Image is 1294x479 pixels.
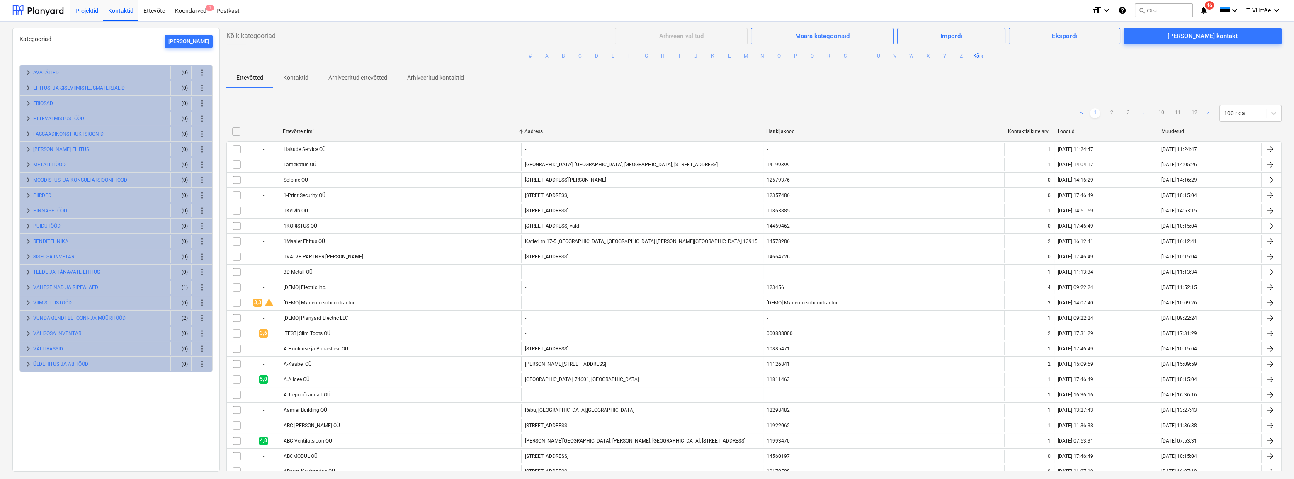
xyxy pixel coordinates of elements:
[33,236,68,246] button: RENDITEHNIKA
[197,267,207,277] span: more_vert
[174,250,188,263] div: (0)
[1048,331,1051,336] div: 2
[23,206,33,216] span: keyboard_arrow_right
[247,281,280,294] div: -
[197,328,207,338] span: more_vert
[1058,331,1093,336] div: [DATE] 17:31:29
[33,129,104,139] button: FASSAADIKONSTRUKTSIOONID
[33,206,67,216] button: PINNASETÖÖD
[1048,254,1051,260] div: 0
[23,190,33,200] span: keyboard_arrow_right
[525,315,526,321] div: -
[1205,1,1214,10] span: 46
[1009,28,1120,44] button: Ekspordi
[247,250,280,263] div: -
[33,221,61,231] button: PUIDUTÖÖD
[197,206,207,216] span: more_vert
[165,35,213,48] button: [PERSON_NAME]
[1092,5,1102,15] i: format_size
[174,112,188,125] div: (0)
[1173,108,1183,118] a: Page 11
[1048,377,1051,382] div: 1
[197,160,207,170] span: more_vert
[525,407,634,413] div: Rebu, [GEOGRAPHIC_DATA],[GEOGRAPHIC_DATA]
[174,281,188,294] div: (1)
[1058,177,1093,183] div: [DATE] 14:16:29
[33,83,125,93] button: EHITUS- JA SISEVIIMISTLUSMATERJALID
[197,83,207,93] span: more_vert
[247,419,280,432] div: -
[767,331,793,336] div: 000888000
[197,313,207,323] span: more_vert
[174,189,188,202] div: (0)
[23,83,33,93] span: keyboard_arrow_right
[328,73,387,82] p: Arhiveeritud ettevõtted
[33,282,98,292] button: VAHESEINAD JA RIPPALAED
[767,269,768,275] div: -
[1048,438,1051,444] div: 1
[675,51,685,61] button: I
[284,223,317,229] div: 1KORISTUS OÜ
[284,315,348,321] div: [DEMO] Planyard Electric LLC
[247,143,280,156] div: -
[1230,5,1240,15] i: keyboard_arrow_down
[283,73,308,82] p: Kontaktid
[197,98,207,108] span: more_vert
[284,423,340,428] div: ABC [PERSON_NAME] OÜ
[1058,162,1093,168] div: [DATE] 14:04:17
[1107,108,1117,118] a: Page 2
[1058,361,1093,367] div: [DATE] 15:09:59
[525,438,745,444] div: [PERSON_NAME][GEOGRAPHIC_DATA], [PERSON_NAME], [GEOGRAPHIC_DATA], [STREET_ADDRESS]
[23,328,33,338] span: keyboard_arrow_right
[284,300,354,306] div: [DEMO] My demo subcontractor
[284,177,308,183] div: Solpine OÜ
[1058,254,1093,260] div: [DATE] 17:46:49
[284,392,330,398] div: A.T epopõrandad OÜ
[23,359,33,369] span: keyboard_arrow_right
[1058,192,1093,198] div: [DATE] 17:46:49
[525,238,757,244] div: Katleri tn 17-5 [GEOGRAPHIC_DATA], [GEOGRAPHIC_DATA] [PERSON_NAME][GEOGRAPHIC_DATA] 13915
[23,298,33,308] span: keyboard_arrow_right
[23,282,33,292] span: keyboard_arrow_right
[1199,5,1208,15] i: notifications
[1052,31,1077,41] div: Ekspordi
[658,51,668,61] button: H
[1058,284,1093,290] div: [DATE] 09:22:24
[1048,315,1051,321] div: 1
[284,146,326,152] div: Hakude Service OÜ
[1161,223,1197,229] div: [DATE] 10:15:04
[1058,438,1093,444] div: [DATE] 07:53:31
[197,114,207,124] span: more_vert
[174,296,188,309] div: (0)
[751,28,894,44] button: Määra kategooriaid
[33,144,89,154] button: [PERSON_NAME] EHITUS
[174,327,188,340] div: (0)
[33,175,127,185] button: MÕÕDISTUS- JA KONSULTATSIOONI TÖÖD
[174,66,188,79] div: (0)
[558,51,568,61] button: B
[1161,129,1258,134] div: Muudetud
[33,328,81,338] button: VÄLISOSA INVENTAR
[33,359,88,369] button: ÜLDEHITUS JA ABITÖÖD
[1161,254,1197,260] div: [DATE] 10:15:04
[247,189,280,202] div: -
[791,51,801,61] button: P
[1161,392,1197,398] div: [DATE] 16:36:16
[19,36,51,42] span: Kategooriad
[197,129,207,139] span: more_vert
[1161,238,1197,244] div: [DATE] 16:12:41
[33,344,63,354] button: VÄLITRASSID
[857,51,867,61] button: T
[23,344,33,354] span: keyboard_arrow_right
[1058,208,1093,214] div: [DATE] 14:51:59
[33,298,72,308] button: VIIMISTLUSTÖÖD
[897,28,1006,44] button: Impordi
[767,377,790,382] div: 11811463
[197,298,207,308] span: more_vert
[1077,108,1087,118] a: Previous page
[23,313,33,323] span: keyboard_arrow_right
[525,284,526,290] div: -
[23,160,33,170] span: keyboard_arrow_right
[1058,146,1093,152] div: [DATE] 11:24:47
[1058,346,1093,352] div: [DATE] 17:46:49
